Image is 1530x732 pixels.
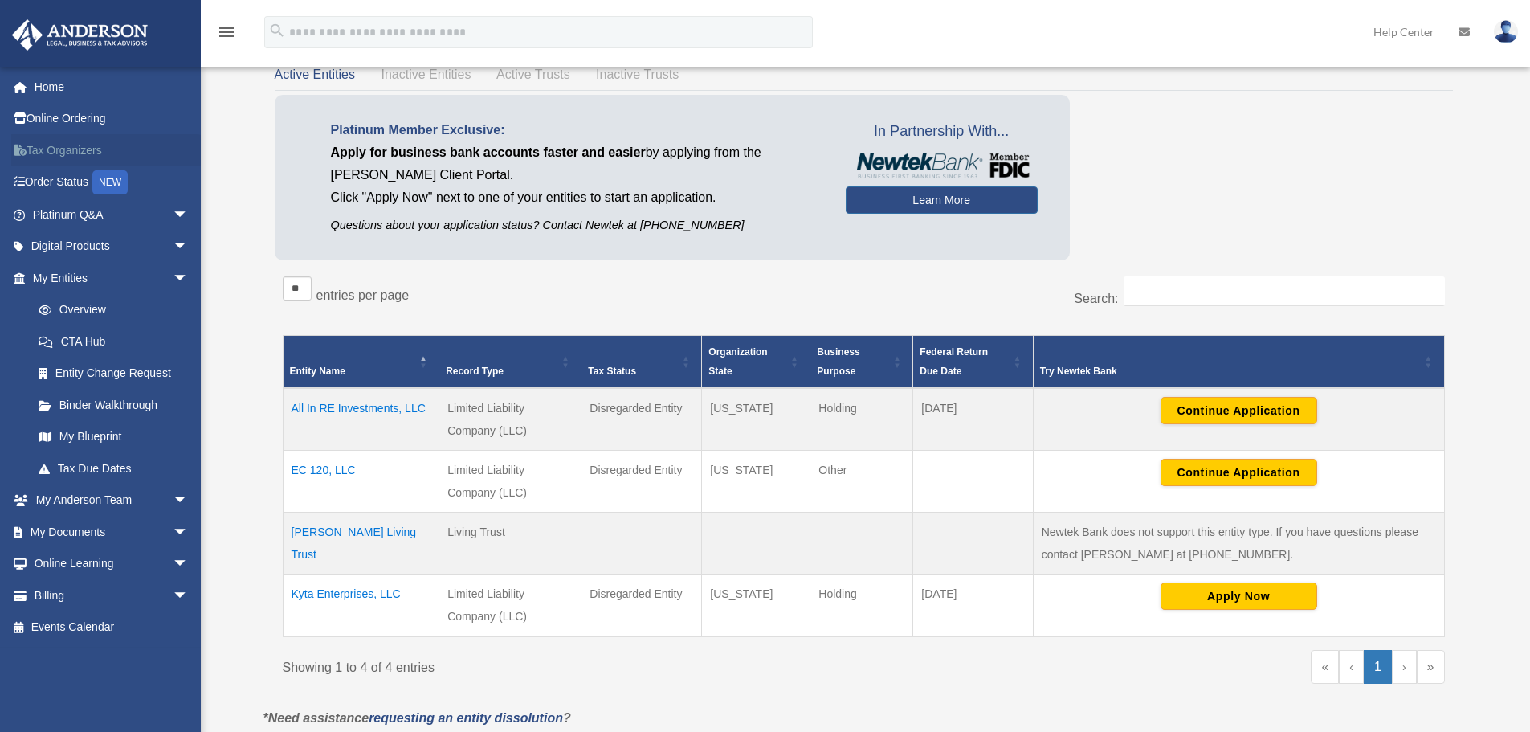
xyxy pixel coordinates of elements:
td: [PERSON_NAME] Living Trust [283,513,439,575]
label: Search: [1074,292,1118,305]
a: Home [11,71,213,103]
p: Click "Apply Now" next to one of your entities to start an application. [331,186,822,209]
span: Tax Status [588,366,636,377]
td: Holding [810,388,913,451]
a: Events Calendar [11,611,213,644]
a: requesting an entity dissolution [369,711,563,725]
span: Business Purpose [817,346,859,377]
a: Binder Walkthrough [22,389,205,421]
td: Other [810,451,913,513]
p: Questions about your application status? Contact Newtek at [PHONE_NUMBER] [331,215,822,235]
span: Federal Return Due Date [920,346,988,377]
span: arrow_drop_down [173,579,205,612]
span: arrow_drop_down [173,485,205,517]
span: Active Trusts [496,67,570,81]
button: Continue Application [1161,459,1317,486]
span: Organization State [708,346,767,377]
td: [DATE] [913,575,1033,637]
a: My Documentsarrow_drop_down [11,516,213,548]
button: Apply Now [1161,583,1317,610]
a: Online Learningarrow_drop_down [11,548,213,580]
label: entries per page [316,288,410,302]
td: Living Trust [439,513,581,575]
a: Learn More [846,186,1038,214]
td: Disregarded Entity [581,451,702,513]
a: Order StatusNEW [11,166,213,199]
td: All In RE Investments, LLC [283,388,439,451]
a: Overview [22,294,197,326]
div: Try Newtek Bank [1040,362,1420,381]
td: Holding [810,575,913,637]
td: [US_STATE] [702,451,810,513]
span: Apply for business bank accounts faster and easier [331,145,646,159]
span: arrow_drop_down [173,548,205,581]
a: My Anderson Teamarrow_drop_down [11,485,213,517]
div: Showing 1 to 4 of 4 entries [283,650,852,679]
span: Active Entities [275,67,355,81]
span: Entity Name [290,366,345,377]
th: Entity Name: Activate to invert sorting [283,336,439,389]
td: [US_STATE] [702,575,810,637]
a: Online Ordering [11,103,213,135]
td: Limited Liability Company (LLC) [439,388,581,451]
a: Tax Organizers [11,134,213,166]
a: First [1311,650,1339,684]
td: Disregarded Entity [581,388,702,451]
a: My Entitiesarrow_drop_down [11,262,205,294]
img: Anderson Advisors Platinum Portal [7,19,153,51]
td: [DATE] [913,388,1033,451]
a: Entity Change Request [22,358,205,390]
td: Disregarded Entity [581,575,702,637]
a: Tax Due Dates [22,452,205,485]
a: 1 [1364,650,1392,684]
td: Limited Liability Company (LLC) [439,575,581,637]
button: Continue Application [1161,397,1317,424]
th: Business Purpose: Activate to sort [810,336,913,389]
a: CTA Hub [22,325,205,358]
span: arrow_drop_down [173,516,205,549]
td: EC 120, LLC [283,451,439,513]
p: Platinum Member Exclusive: [331,119,822,141]
th: Record Type: Activate to sort [439,336,581,389]
span: arrow_drop_down [173,198,205,231]
td: [US_STATE] [702,388,810,451]
th: Tax Status: Activate to sort [581,336,702,389]
span: Record Type [446,366,504,377]
a: Platinum Q&Aarrow_drop_down [11,198,213,231]
a: Previous [1339,650,1364,684]
a: menu [217,28,236,42]
span: Inactive Trusts [596,67,679,81]
td: Limited Liability Company (LLC) [439,451,581,513]
i: menu [217,22,236,42]
span: In Partnership With... [846,119,1038,145]
span: Inactive Entities [381,67,471,81]
span: arrow_drop_down [173,262,205,295]
td: Kyta Enterprises, LLC [283,575,439,637]
em: *Need assistance ? [263,711,571,725]
a: Digital Productsarrow_drop_down [11,231,213,263]
th: Try Newtek Bank : Activate to sort [1033,336,1444,389]
th: Organization State: Activate to sort [702,336,810,389]
i: search [268,22,286,39]
div: NEW [92,170,128,194]
a: Billingarrow_drop_down [11,579,213,611]
img: NewtekBankLogoSM.png [854,153,1030,178]
img: User Pic [1494,20,1518,43]
th: Federal Return Due Date: Activate to sort [913,336,1033,389]
td: Newtek Bank does not support this entity type. If you have questions please contact [PERSON_NAME]... [1033,513,1444,575]
span: arrow_drop_down [173,231,205,264]
p: by applying from the [PERSON_NAME] Client Portal. [331,141,822,186]
a: My Blueprint [22,421,205,453]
